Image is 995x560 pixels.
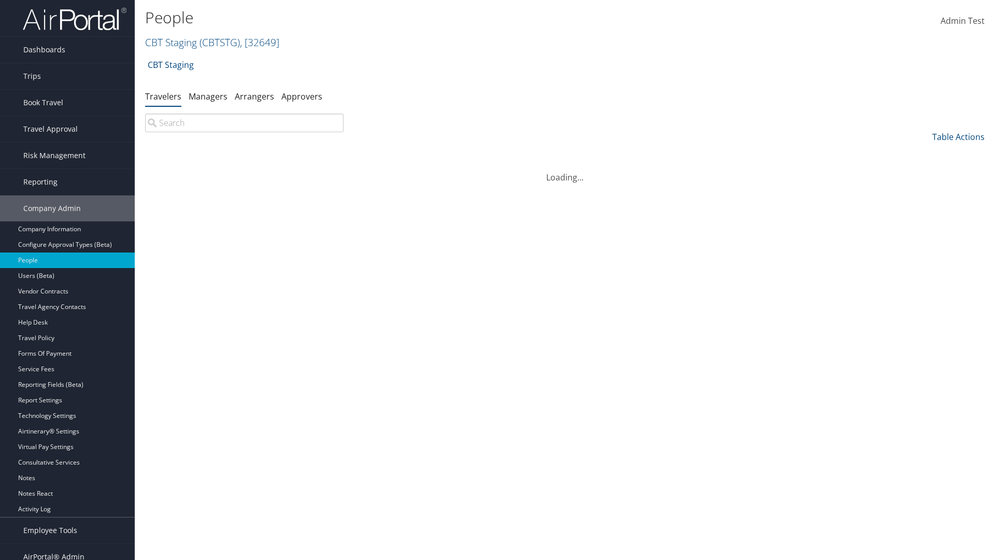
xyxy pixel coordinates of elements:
span: Reporting [23,169,58,195]
a: Admin Test [941,5,985,37]
a: Managers [189,91,228,102]
span: Employee Tools [23,517,77,543]
span: Admin Test [941,15,985,26]
a: Table Actions [932,131,985,143]
div: Loading... [145,159,985,184]
a: Approvers [281,91,322,102]
a: CBT Staging [148,54,194,75]
span: ( CBTSTG ) [200,35,240,49]
span: Trips [23,63,41,89]
img: airportal-logo.png [23,7,126,31]
span: Risk Management [23,143,86,169]
span: Travel Approval [23,116,78,142]
a: CBT Staging [145,35,279,49]
span: Book Travel [23,90,63,116]
a: Travelers [145,91,181,102]
a: Arrangers [235,91,274,102]
input: Search [145,114,344,132]
span: , [ 32649 ] [240,35,279,49]
span: Dashboards [23,37,65,63]
span: Company Admin [23,195,81,221]
h1: People [145,7,705,29]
